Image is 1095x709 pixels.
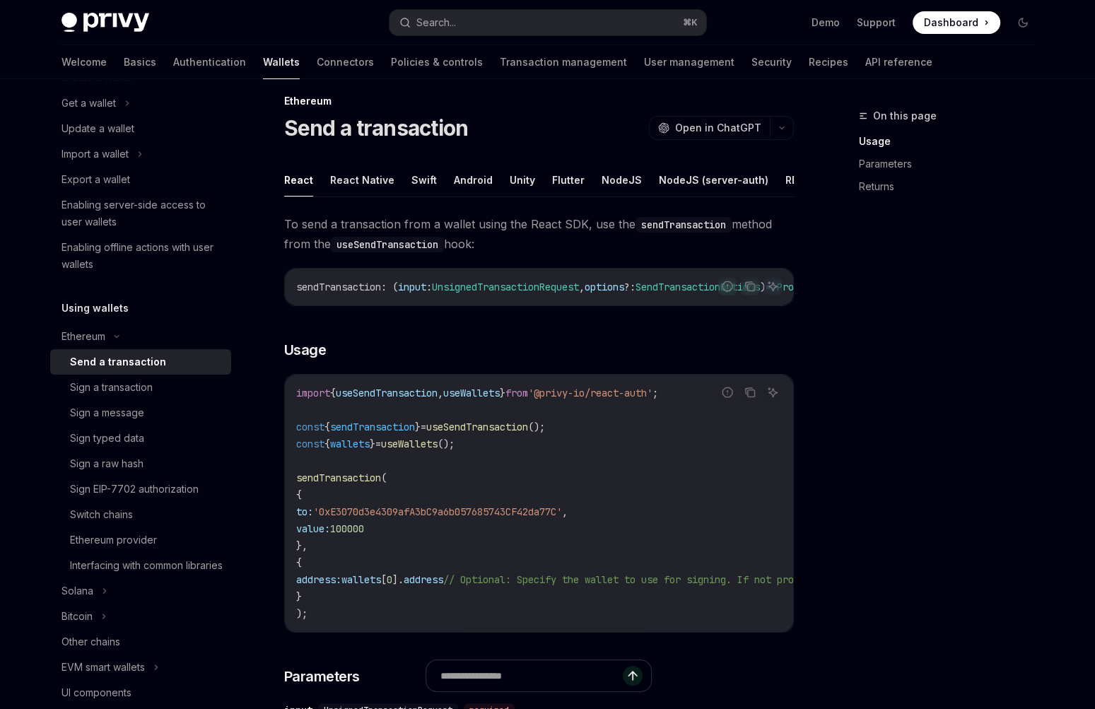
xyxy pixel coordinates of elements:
div: Interfacing with common libraries [70,557,223,574]
a: Ethereum provider [50,527,231,553]
a: Authentication [173,45,246,79]
a: Sign a message [50,400,231,426]
h1: Send a transaction [284,115,469,141]
div: Search... [416,14,456,31]
div: Enabling server-side access to user wallets [62,197,223,230]
code: sendTransaction [636,217,732,233]
span: input [398,281,426,293]
a: UI components [50,680,231,705]
span: To send a transaction from a wallet using the React SDK, use the method from the hook: [284,214,794,254]
span: ]. [392,573,404,586]
a: Basics [124,45,156,79]
button: Flutter [552,163,585,197]
a: Connectors [317,45,374,79]
button: Ethereum [50,324,231,349]
button: Copy the contents from the code block [741,277,759,295]
div: UI components [62,684,131,701]
div: EVM smart wallets [62,659,145,676]
div: Solana [62,582,93,599]
a: Support [857,16,896,30]
span: , [579,281,585,293]
span: options [585,281,624,293]
button: Search...⌘K [390,10,706,35]
div: Send a transaction [70,353,166,370]
span: 0 [387,573,392,586]
button: EVM smart wallets [50,655,231,680]
button: Solana [50,578,231,604]
button: REST API [785,163,830,197]
span: useWallets [381,438,438,450]
span: Dashboard [924,16,978,30]
span: Open in ChatGPT [675,121,761,135]
button: Get a wallet [50,90,231,116]
span: = [375,438,381,450]
button: Import a wallet [50,141,231,167]
div: Import a wallet [62,146,129,163]
div: Sign a raw hash [70,455,144,472]
span: sendTransaction [296,471,381,484]
span: SendTransactionOptions [636,281,760,293]
button: Bitcoin [50,604,231,629]
a: Enabling offline actions with user wallets [50,235,231,277]
span: (); [438,438,455,450]
span: ) [760,281,766,293]
div: Other chains [62,633,120,650]
button: Ask AI [763,383,782,402]
span: to: [296,505,313,518]
span: address [404,573,443,586]
button: Report incorrect code [718,277,737,295]
button: Ask AI [763,277,782,295]
span: wallets [341,573,381,586]
a: Sign EIP-7702 authorization [50,476,231,502]
code: useSendTransaction [331,237,444,252]
button: Open in ChatGPT [649,116,770,140]
button: Toggle dark mode [1012,11,1034,34]
a: Sign typed data [50,426,231,451]
span: { [324,421,330,433]
span: (); [528,421,545,433]
span: useWallets [443,387,500,399]
span: wallets [330,438,370,450]
span: ⌘ K [683,17,698,28]
button: React [284,163,313,197]
a: User management [644,45,734,79]
input: Ask a question... [440,660,623,691]
a: Other chains [50,629,231,655]
a: Send a transaction [50,349,231,375]
a: Returns [859,175,1046,198]
h5: Using wallets [62,300,129,317]
span: ; [652,387,658,399]
span: sendTransaction [296,281,381,293]
span: ( [381,471,387,484]
span: }, [296,539,308,552]
a: Policies & controls [391,45,483,79]
span: ); [296,607,308,620]
span: Usage [284,340,327,360]
span: useSendTransaction [336,387,438,399]
a: Update a wallet [50,116,231,141]
button: Unity [510,163,535,197]
a: Recipes [809,45,848,79]
span: , [438,387,443,399]
span: [ [381,573,387,586]
span: sendTransaction [330,421,415,433]
div: Export a wallet [62,171,130,188]
div: Sign a transaction [70,379,153,396]
a: Export a wallet [50,167,231,192]
a: Dashboard [913,11,1000,34]
span: import [296,387,330,399]
span: } [415,421,421,433]
span: On this page [873,107,937,124]
button: Swift [411,163,437,197]
span: // Optional: Specify the wallet to use for signing. If not provided, the first wallet will be used. [443,573,1003,586]
span: value: [296,522,330,535]
a: Sign a raw hash [50,451,231,476]
span: : [426,281,432,293]
span: UnsignedTransactionRequest [432,281,579,293]
a: Welcome [62,45,107,79]
span: const [296,438,324,450]
button: Copy the contents from the code block [741,383,759,402]
span: { [324,438,330,450]
div: Ethereum [62,328,105,345]
span: '@privy-io/react-auth' [528,387,652,399]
